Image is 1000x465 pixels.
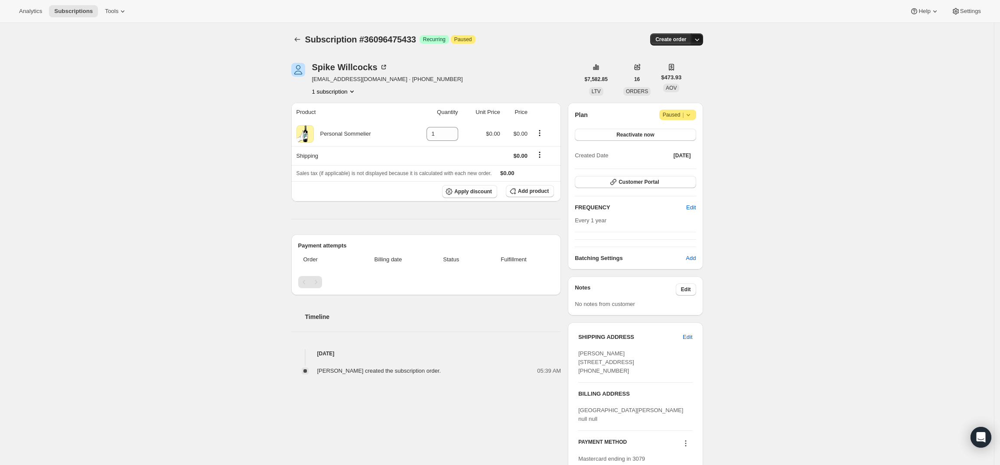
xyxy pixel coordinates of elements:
[314,130,371,138] div: Personal Sommelier
[960,8,981,15] span: Settings
[575,151,608,160] span: Created Date
[298,250,350,269] th: Order
[305,35,416,44] span: Subscription #36096475433
[429,255,473,264] span: Status
[317,367,441,374] span: [PERSON_NAME] created the subscription order.
[683,333,692,341] span: Edit
[585,76,608,83] span: $7,582.85
[655,36,686,43] span: Create order
[592,88,601,94] span: LTV
[454,188,492,195] span: Apply discount
[291,146,408,165] th: Shipping
[312,87,356,96] button: Product actions
[533,128,547,138] button: Product actions
[616,131,654,138] span: Reactivate now
[681,286,691,293] span: Edit
[674,152,691,159] span: [DATE]
[676,283,696,296] button: Edit
[650,33,691,46] button: Create order
[49,5,98,17] button: Subscriptions
[578,350,634,374] span: [PERSON_NAME] [STREET_ADDRESS] [PHONE_NUMBER]
[629,73,645,85] button: 16
[513,130,528,137] span: $0.00
[905,5,944,17] button: Help
[578,407,683,422] span: [GEOGRAPHIC_DATA][PERSON_NAME] null null
[533,150,547,159] button: Shipping actions
[686,203,696,212] span: Edit
[575,111,588,119] h2: Plan
[678,330,697,344] button: Edit
[578,439,627,450] h3: PAYMENT METHOD
[454,36,472,43] span: Paused
[681,201,701,215] button: Edit
[298,241,554,250] h2: Payment attempts
[442,185,497,198] button: Apply discount
[291,63,305,77] span: Spike Willcocks
[461,103,503,122] th: Unit Price
[686,254,696,263] span: Add
[682,111,684,118] span: |
[352,255,424,264] span: Billing date
[479,255,549,264] span: Fulfillment
[14,5,47,17] button: Analytics
[661,73,681,82] span: $473.93
[291,349,561,358] h4: [DATE]
[105,8,118,15] span: Tools
[580,73,613,85] button: $7,582.85
[506,185,554,197] button: Add product
[518,188,549,195] span: Add product
[575,203,686,212] h2: FREQUENCY
[634,76,640,83] span: 16
[500,170,515,176] span: $0.00
[946,5,986,17] button: Settings
[663,111,693,119] span: Paused
[312,63,388,72] div: Spike Willcocks
[668,150,696,162] button: [DATE]
[408,103,461,122] th: Quantity
[54,8,93,15] span: Subscriptions
[575,217,606,224] span: Every 1 year
[619,179,659,185] span: Customer Portal
[578,333,683,341] h3: SHIPPING ADDRESS
[513,153,528,159] span: $0.00
[681,251,701,265] button: Add
[578,390,692,398] h3: BILLING ADDRESS
[971,427,991,448] div: Open Intercom Messenger
[919,8,930,15] span: Help
[666,85,677,91] span: AOV
[291,103,408,122] th: Product
[305,312,561,321] h2: Timeline
[537,367,561,375] span: 05:39 AM
[298,276,554,288] nav: Pagination
[296,125,314,143] img: product img
[19,8,42,15] span: Analytics
[296,170,492,176] span: Sales tax (if applicable) is not displayed because it is calculated with each new order.
[575,301,635,307] span: No notes from customer
[626,88,648,94] span: ORDERS
[291,33,303,46] button: Subscriptions
[575,176,696,188] button: Customer Portal
[575,254,686,263] h6: Batching Settings
[100,5,132,17] button: Tools
[575,283,676,296] h3: Notes
[486,130,500,137] span: $0.00
[503,103,530,122] th: Price
[312,75,463,84] span: [EMAIL_ADDRESS][DOMAIN_NAME] · [PHONE_NUMBER]
[575,129,696,141] button: Reactivate now
[423,36,446,43] span: Recurring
